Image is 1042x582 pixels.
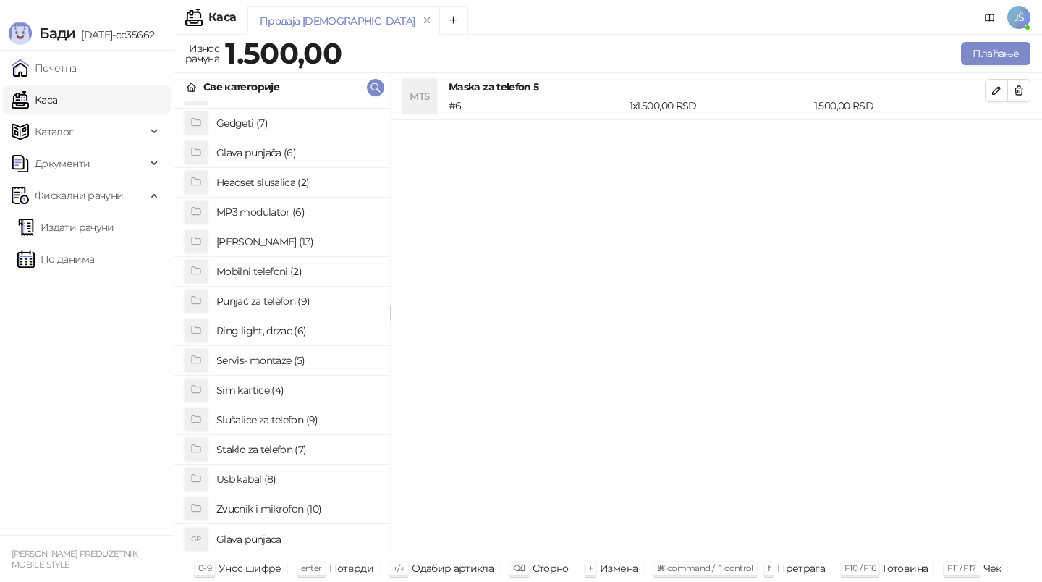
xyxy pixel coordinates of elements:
h4: [PERSON_NAME] (13) [216,230,378,253]
h4: Glava punjaca [216,528,378,551]
a: Почетна [12,54,77,83]
span: [DATE]-cc35662 [75,28,154,41]
div: 1.500,00 RSD [811,98,988,114]
h4: MP3 modulator (6) [216,201,378,224]
div: Каса [208,12,236,23]
div: # 6 [446,98,627,114]
h4: Ring light, drzac (6) [216,319,378,342]
h4: Servis- montaze (5) [216,349,378,372]
span: f [768,562,770,573]
span: enter [301,562,322,573]
span: Фискални рачуни [35,181,123,210]
h4: Punjač za telefon (9) [216,290,378,313]
div: GP [185,528,208,551]
span: ⌫ [513,562,525,573]
div: 1 x 1.500,00 RSD [627,98,811,114]
button: Add tab [439,6,468,35]
span: Бади [39,25,75,42]
span: ⌘ command / ⌃ control [657,562,753,573]
button: remove [418,14,436,27]
a: Издати рачуни [17,213,114,242]
div: Одабир артикла [412,559,494,578]
span: F11 / F17 [947,562,975,573]
a: По данима [17,245,94,274]
strong: 1.500,00 [225,35,342,71]
h4: Staklo za telefon (7) [216,438,378,461]
h4: Mobilni telefoni (2) [216,260,378,283]
div: Све категорије [203,79,279,95]
h4: Headset slusalica (2) [216,171,378,194]
div: grid [174,101,390,554]
span: 0-9 [198,562,211,573]
h4: Zvucnik i mikrofon (10) [216,497,378,520]
span: ↑/↓ [393,562,404,573]
small: [PERSON_NAME] PREDUZETNIK MOBILE STYLE [12,549,137,570]
img: Logo [9,22,32,45]
button: Плаћање [961,42,1030,65]
div: Претрага [777,559,825,578]
a: Каса [12,85,57,114]
span: Каталог [35,117,74,146]
div: Измена [600,559,638,578]
h4: Usb kabal (8) [216,468,378,491]
div: Сторно [533,559,569,578]
a: Документација [978,6,1001,29]
div: MT5 [402,79,437,114]
div: Унос шифре [219,559,281,578]
h4: Sim kartice (4) [216,379,378,402]
h4: Maska za telefon 5 [449,79,985,95]
h4: Glava punjača (6) [216,141,378,164]
span: JŠ [1007,6,1030,29]
div: Продаја [DEMOGRAPHIC_DATA] [260,13,415,29]
span: Документи [35,149,90,178]
h4: Slušalice za telefon (9) [216,408,378,431]
div: Готовина [883,559,928,578]
h4: Gedgeti (7) [216,111,378,135]
div: Чек [983,559,1001,578]
span: + [588,562,593,573]
div: Потврди [329,559,374,578]
div: Износ рачуна [182,39,222,68]
span: F10 / F16 [844,562,876,573]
